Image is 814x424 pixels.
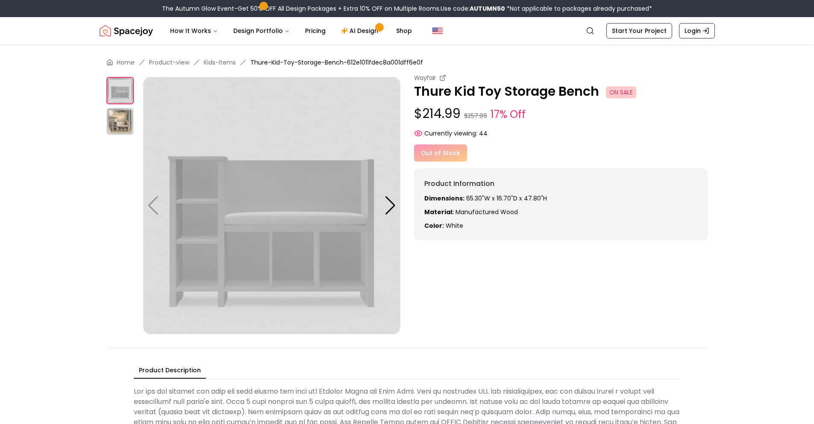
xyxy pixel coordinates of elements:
a: AI Design [334,22,388,39]
a: Shop [389,22,419,39]
img: https://storage.googleapis.com/spacejoy-main/assets/612e1011fdec8a001dff6e0f/product_0_maa6ef8a3b16 [143,77,400,334]
a: Start Your Project [606,23,672,38]
strong: Material: [424,208,454,216]
nav: Main [163,22,419,39]
h6: Product Information [424,179,698,189]
strong: Color: [424,221,444,230]
a: Home [117,58,135,67]
a: Spacejoy [100,22,153,39]
a: Login [679,23,715,38]
small: Wayfair [414,74,436,82]
button: Design Portfolio [226,22,297,39]
b: AUTUMN50 [470,4,505,13]
small: $257.99 [464,112,487,120]
button: How It Works [163,22,225,39]
img: United States [432,26,443,36]
img: https://storage.googleapis.com/spacejoy-main/assets/612e1011fdec8a001dff6e0f/product_0_maa6ef8a3b16 [106,77,134,104]
span: Use code: [441,4,505,13]
span: Manufactured Wood [455,208,518,216]
nav: breadcrumb [106,58,708,67]
span: 44 [479,129,488,138]
strong: Dimensions: [424,194,464,203]
a: Pricing [298,22,332,39]
img: https://storage.googleapis.com/spacejoy-main/assets/612e1011fdec8a001dff6e0f/product_1_eg217ekh9nc [106,108,134,135]
p: 65.30"W x 16.70"D x 47.80"H [424,194,698,203]
span: Currently viewing: [424,129,477,138]
button: Product Description [134,362,206,379]
nav: Global [100,17,715,44]
div: The Autumn Glow Event-Get 50% OFF All Design Packages + Extra 10% OFF on Multiple Rooms. [162,4,652,13]
p: $214.99 [414,106,708,122]
span: *Not applicable to packages already purchased* [505,4,652,13]
span: ON SALE [606,86,636,98]
a: Kids-Items [204,58,236,67]
a: Product-view [149,58,189,67]
p: Thure Kid Toy Storage Bench [414,84,708,99]
small: 17% Off [491,107,526,122]
img: Spacejoy Logo [100,22,153,39]
span: Thure-Kid-Toy-Storage-Bench-612e1011fdec8a001dff6e0f [250,58,423,67]
span: white [446,221,463,230]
